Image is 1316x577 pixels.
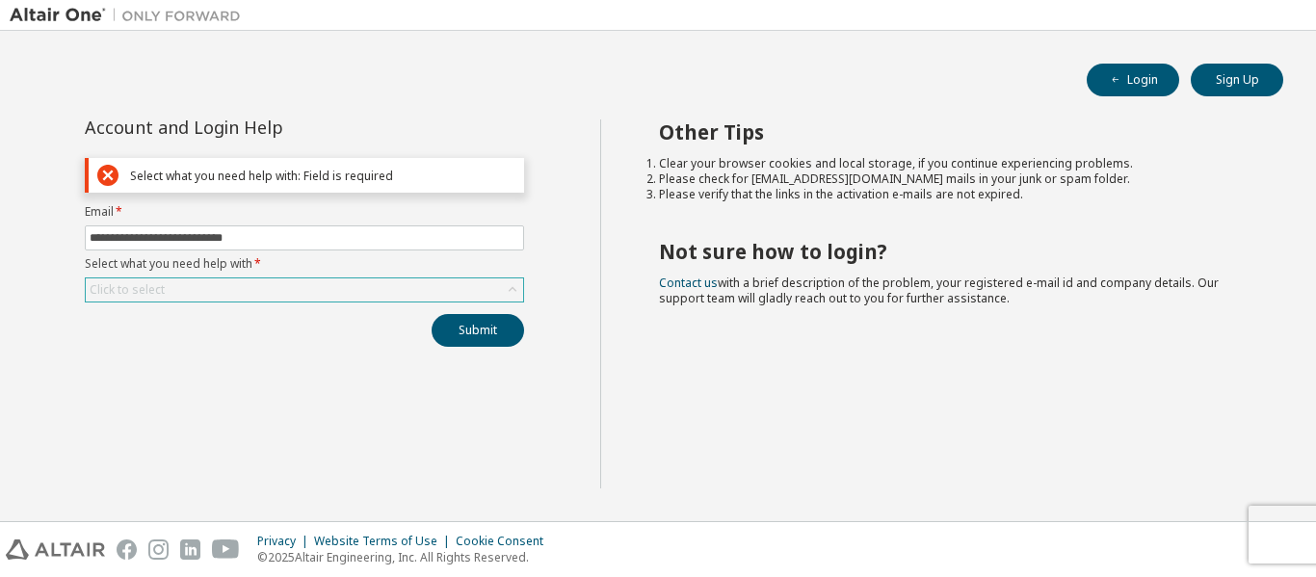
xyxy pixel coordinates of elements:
[659,156,1250,171] li: Clear your browser cookies and local storage, if you continue experiencing problems.
[85,204,524,220] label: Email
[659,119,1250,144] h2: Other Tips
[180,539,200,560] img: linkedin.svg
[257,549,555,565] p: © 2025 Altair Engineering, Inc. All Rights Reserved.
[659,275,718,291] a: Contact us
[659,275,1219,306] span: with a brief description of the problem, your registered e-mail id and company details. Our suppo...
[659,171,1250,187] li: Please check for [EMAIL_ADDRESS][DOMAIN_NAME] mails in your junk or spam folder.
[257,534,314,549] div: Privacy
[6,539,105,560] img: altair_logo.svg
[85,256,524,272] label: Select what you need help with
[1191,64,1283,96] button: Sign Up
[659,187,1250,202] li: Please verify that the links in the activation e-mails are not expired.
[1087,64,1179,96] button: Login
[659,239,1250,264] h2: Not sure how to login?
[86,278,523,302] div: Click to select
[314,534,456,549] div: Website Terms of Use
[10,6,250,25] img: Altair One
[148,539,169,560] img: instagram.svg
[90,282,165,298] div: Click to select
[212,539,240,560] img: youtube.svg
[456,534,555,549] div: Cookie Consent
[432,314,524,347] button: Submit
[130,169,515,183] div: Select what you need help with: Field is required
[85,119,436,135] div: Account and Login Help
[117,539,137,560] img: facebook.svg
